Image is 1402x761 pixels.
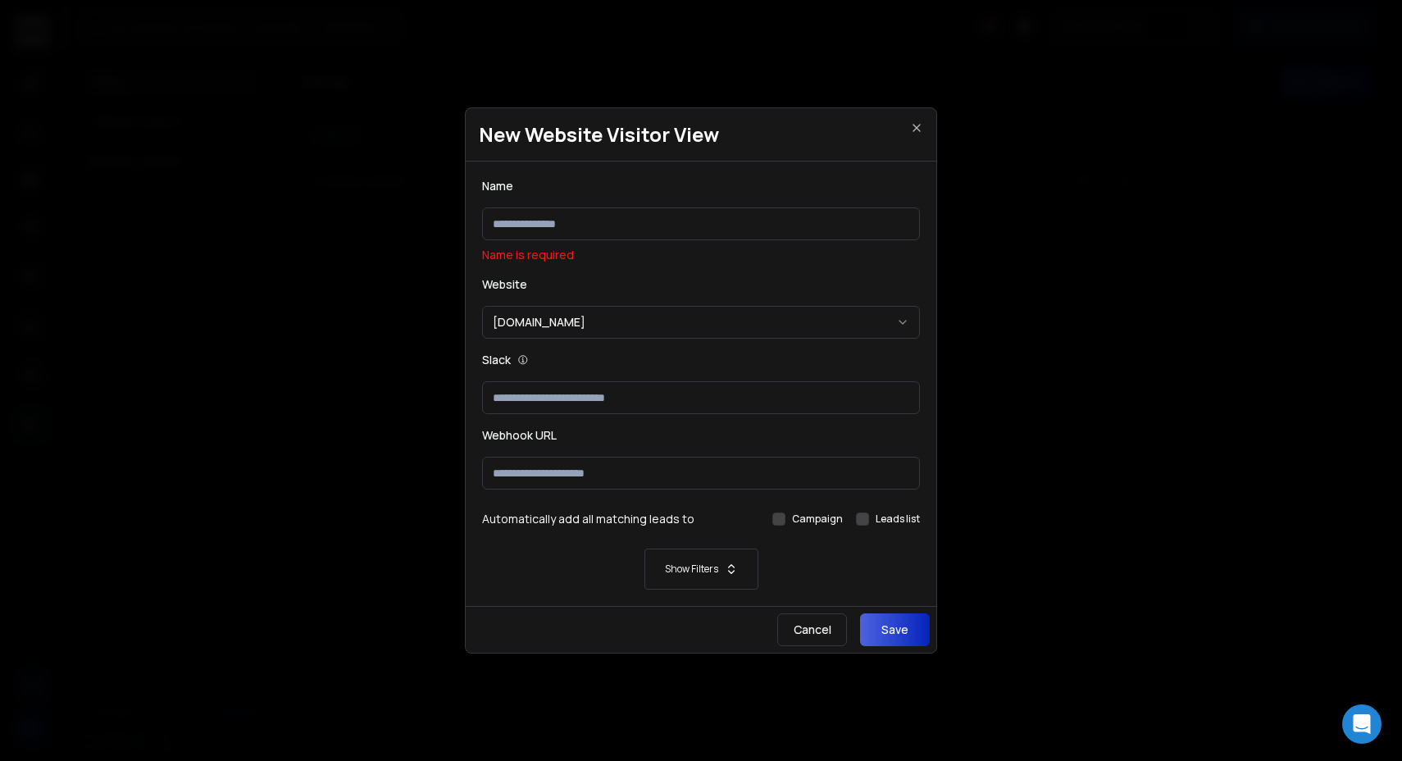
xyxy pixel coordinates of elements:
[482,352,511,368] label: Slack
[466,108,936,162] h1: New Website Visitor View
[482,511,694,527] h3: Automatically add all matching leads to
[876,513,920,526] label: Leads list
[482,247,920,263] p: Name is required
[1342,704,1382,744] div: Open Intercom Messenger
[860,613,930,646] button: Save
[482,427,557,444] label: Webhook URL
[777,613,847,646] button: Cancel
[482,549,920,590] button: Show Filters
[482,178,513,194] label: Name
[482,306,920,339] button: [DOMAIN_NAME]
[792,513,843,526] label: Campaign
[665,563,718,576] p: Show Filters
[482,276,527,293] label: Website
